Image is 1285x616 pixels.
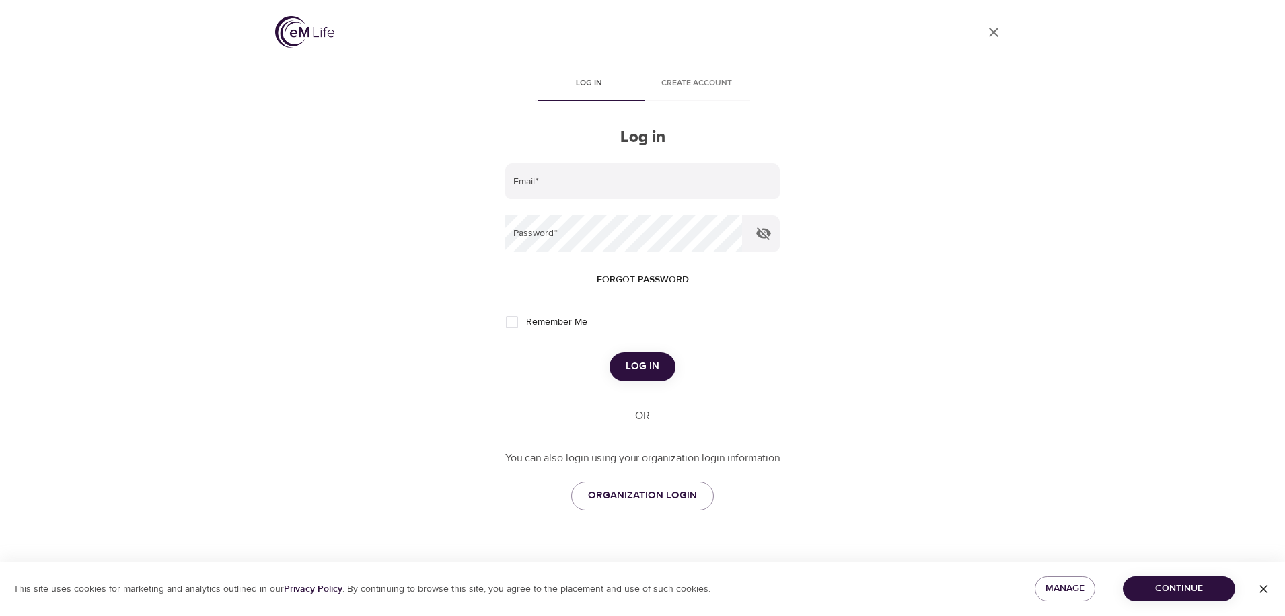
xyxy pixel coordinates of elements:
[588,487,697,504] span: ORGANIZATION LOGIN
[505,128,780,147] h2: Log in
[1123,576,1235,601] button: Continue
[1134,580,1224,597] span: Continue
[597,272,689,288] span: Forgot password
[571,482,714,510] a: ORGANIZATION LOGIN
[1045,580,1085,597] span: Manage
[526,315,587,330] span: Remember Me
[284,583,342,595] a: Privacy Policy
[591,268,694,293] button: Forgot password
[275,16,334,48] img: logo
[610,352,675,381] button: Log in
[1035,576,1095,601] button: Manage
[505,69,780,101] div: disabled tabs example
[505,451,780,466] p: You can also login using your organization login information
[626,358,659,375] span: Log in
[543,77,634,91] span: Log in
[651,77,742,91] span: Create account
[978,16,1010,48] a: close
[630,408,655,424] div: OR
